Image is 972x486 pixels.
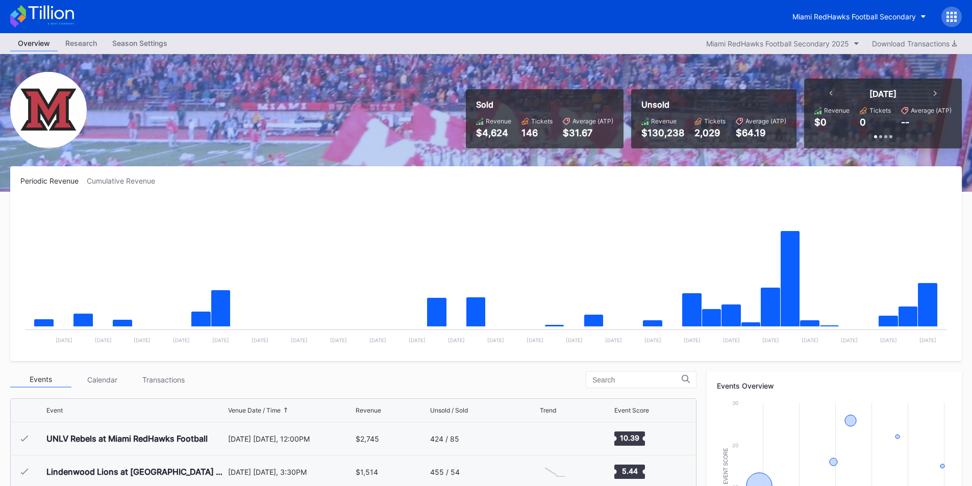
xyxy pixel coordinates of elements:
div: Revenue [486,117,511,125]
div: Revenue [356,406,381,414]
div: Events Overview [717,381,952,390]
a: Overview [10,36,58,52]
div: Tickets [704,117,726,125]
div: [DATE] [DATE], 3:30PM [228,468,354,476]
div: $4,624 [476,127,511,138]
div: $1,514 [356,468,378,476]
text: Event Score [723,448,729,484]
text: [DATE] [369,337,386,343]
div: Events [10,372,71,388]
svg: Chart title [540,426,570,451]
div: 0 [860,117,866,127]
text: [DATE] [173,337,190,343]
div: Trend [540,406,556,414]
div: -- [901,117,909,127]
a: Research [58,36,105,52]
div: Season Settings [105,36,175,50]
input: Search [592,376,682,384]
div: Download Transactions [872,39,957,48]
div: Unsold / Sold [430,406,468,414]
text: [DATE] [802,337,818,343]
text: [DATE] [684,337,701,343]
div: Tickets [531,117,553,125]
div: Tickets [869,107,891,114]
div: Cumulative Revenue [87,176,163,185]
text: [DATE] [448,337,465,343]
div: $0 [814,117,827,127]
text: [DATE] [644,337,661,343]
text: 5.44 [621,467,637,475]
text: 30 [732,400,738,406]
text: [DATE] [330,337,347,343]
text: [DATE] [605,337,622,343]
div: [DATE] [869,89,896,99]
text: [DATE] [880,337,897,343]
text: [DATE] [56,337,72,343]
svg: Chart title [540,459,570,484]
div: 146 [521,127,553,138]
div: Average (ATP) [911,107,952,114]
text: [DATE] [487,337,504,343]
div: Calendar [71,372,133,388]
div: Periodic Revenue [20,176,87,185]
div: $2,745 [356,434,379,443]
button: Download Transactions [867,37,962,50]
div: Miami RedHawks Football Secondary 2025 [706,39,849,48]
div: Unsold [641,99,786,110]
text: [DATE] [291,337,308,343]
div: Revenue [651,117,677,125]
div: 424 / 85 [430,434,459,443]
div: Event Score [614,406,649,414]
div: Lindenwood Lions at [GEOGRAPHIC_DATA] RedHawks Football [46,467,226,477]
div: [DATE] [DATE], 12:00PM [228,434,354,443]
div: UNLV Rebels at Miami RedHawks Football [46,433,208,444]
button: Miami RedHawks Football Secondary 2025 [701,37,864,50]
div: Sold [476,99,613,110]
text: [DATE] [95,337,112,343]
div: Venue Date / Time [228,406,281,414]
text: [DATE] [919,337,936,343]
button: Miami RedHawks Football Secondary [785,7,934,26]
text: [DATE] [723,337,740,343]
text: [DATE] [762,337,779,343]
text: [DATE] [409,337,426,343]
div: $64.19 [736,127,786,138]
div: Average (ATP) [745,117,786,125]
img: Miami_RedHawks_Football_Secondary.png [10,72,87,148]
text: [DATE] [841,337,858,343]
text: [DATE] [252,337,268,343]
svg: Chart title [20,198,952,351]
div: 2,029 [694,127,726,138]
text: 20 [732,442,738,448]
text: [DATE] [566,337,583,343]
a: Season Settings [105,36,175,52]
div: Revenue [824,107,850,114]
div: Average (ATP) [572,117,613,125]
text: [DATE] [527,337,543,343]
div: Miami RedHawks Football Secondary [792,12,916,21]
div: Event [46,406,63,414]
text: [DATE] [134,337,151,343]
div: $130,238 [641,127,684,138]
div: $31.67 [563,127,613,138]
text: [DATE] [212,337,229,343]
text: 10.39 [620,433,639,442]
div: Transactions [133,372,194,388]
div: Research [58,36,105,50]
div: 455 / 54 [430,468,460,476]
